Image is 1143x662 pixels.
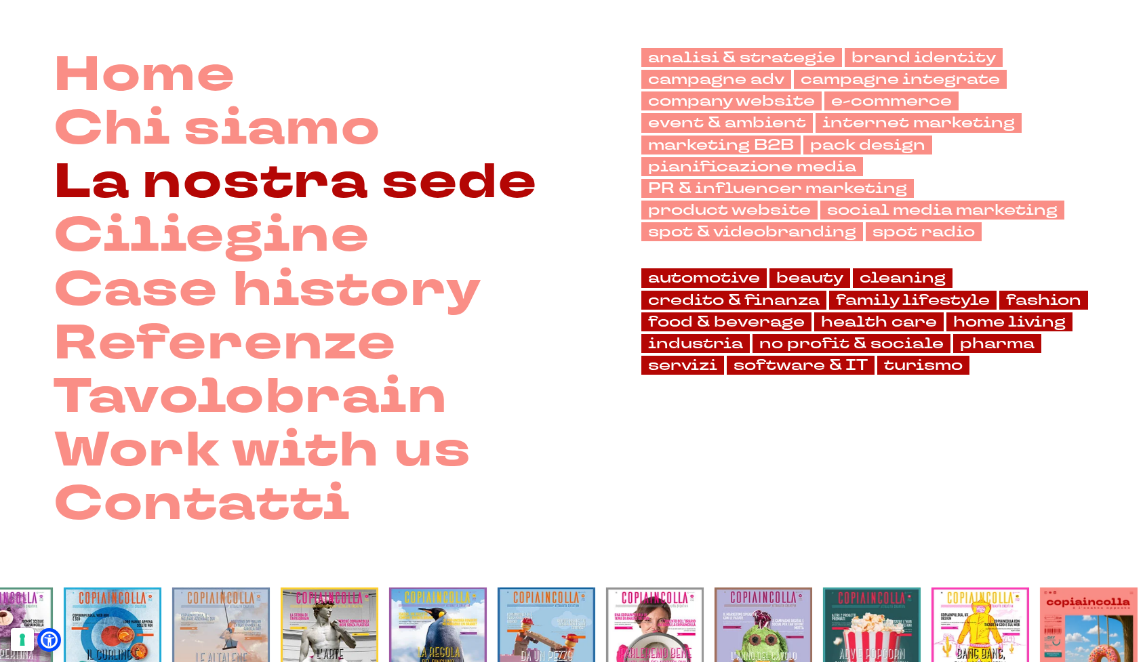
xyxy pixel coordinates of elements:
[641,48,842,67] a: analisi & strategie
[54,423,471,477] a: Work with us
[769,268,850,287] a: beauty
[54,209,370,262] a: Ciliegine
[641,157,863,176] a: pianificazione media
[877,356,969,375] a: turismo
[641,268,767,287] a: automotive
[641,201,818,220] a: product website
[641,356,724,375] a: servizi
[54,48,236,102] a: Home
[803,136,932,154] a: pack design
[54,263,482,316] a: Case history
[41,632,58,648] a: Open Accessibility Menu
[816,113,1022,132] a: internet marketing
[641,179,914,198] a: PR & influencer marketing
[999,291,1088,310] a: fashion
[641,113,813,132] a: event & ambient
[54,155,538,209] a: La nostra sede
[641,91,822,110] a: company website
[641,312,811,331] a: food & beverage
[641,291,826,310] a: credito & finanza
[853,268,952,287] a: cleaning
[953,334,1041,353] a: pharma
[753,334,950,353] a: no profit & sociale
[641,222,863,241] a: spot & videobranding
[946,312,1072,331] a: home living
[54,102,381,155] a: Chi siamo
[54,316,397,370] a: Referenze
[794,70,1007,89] a: campagne integrate
[829,291,997,310] a: family lifestyle
[727,356,875,375] a: software & IT
[54,477,350,531] a: Contatti
[824,91,959,110] a: e-commerce
[641,334,750,353] a: industria
[11,628,34,651] button: Le tue preferenze relative al consenso per le tecnologie di tracciamento
[845,48,1003,67] a: brand identity
[866,222,982,241] a: spot radio
[820,201,1064,220] a: social media marketing
[641,136,801,154] a: marketing B2B
[641,70,791,89] a: campagne adv
[814,312,944,331] a: health care
[54,370,448,423] a: Tavolobrain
